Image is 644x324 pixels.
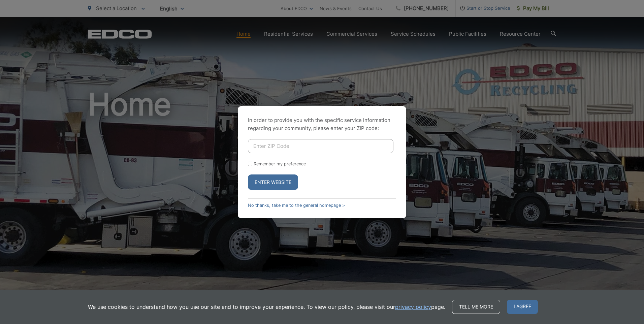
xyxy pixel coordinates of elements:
[248,174,298,190] button: Enter Website
[254,161,306,166] label: Remember my preference
[248,139,393,153] input: Enter ZIP Code
[248,203,345,208] a: No thanks, take me to the general homepage >
[88,303,445,311] p: We use cookies to understand how you use our site and to improve your experience. To view our pol...
[248,116,396,132] p: In order to provide you with the specific service information regarding your community, please en...
[395,303,431,311] a: privacy policy
[452,300,500,314] a: Tell me more
[507,300,538,314] span: I agree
